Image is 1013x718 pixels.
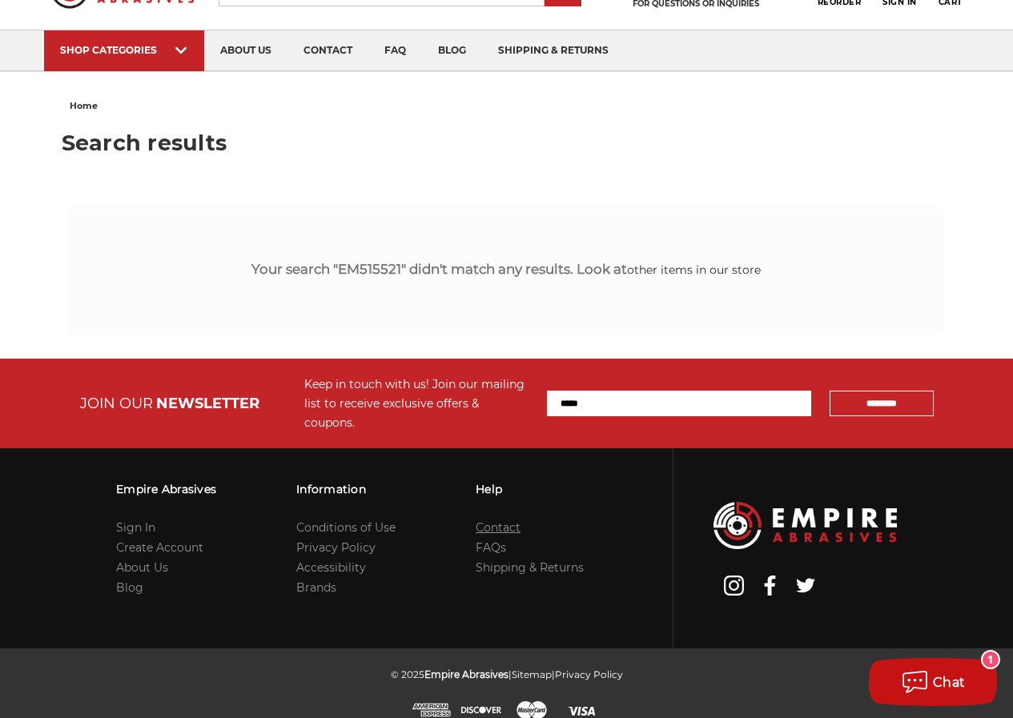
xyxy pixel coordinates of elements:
a: Blog [116,580,143,595]
b: EM515521 [338,261,401,277]
p: © 2025 | | [391,664,623,684]
a: About Us [116,560,168,575]
a: faq [368,30,422,71]
div: SHOP CATEGORIES [60,44,188,56]
div: 1 [983,652,999,668]
span: NEWSLETTER [156,395,259,412]
a: FAQs [476,540,506,555]
a: Conditions of Use [296,520,396,535]
a: contact [287,30,368,71]
a: blog [422,30,482,71]
h3: Help [476,472,584,506]
img: Empire Abrasives Logo Image [714,502,897,549]
h1: Search results [62,132,952,154]
a: about us [204,30,287,71]
a: shipping & returns [482,30,625,71]
a: Create Account [116,540,203,555]
div: Keep in touch with us! Join our mailing list to receive exclusive offers & coupons. [304,375,531,432]
a: Shipping & Returns [476,560,584,575]
span: home [70,100,98,111]
a: Accessibility [296,560,366,575]
a: Sign In [116,520,155,535]
a: other items in our store [627,263,761,277]
a: Brands [296,580,336,595]
a: Contact [476,520,521,535]
button: Chat [869,658,997,706]
h3: Information [296,472,396,506]
span: Chat [933,675,966,690]
span: Your search " " didn't match any results. Look at [251,261,761,277]
a: Sitemap [512,668,552,680]
span: JOIN OUR [80,395,153,412]
h3: Empire Abrasives [116,472,216,506]
span: Empire Abrasives [424,668,509,680]
a: Privacy Policy [296,540,376,555]
a: Privacy Policy [555,668,623,680]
